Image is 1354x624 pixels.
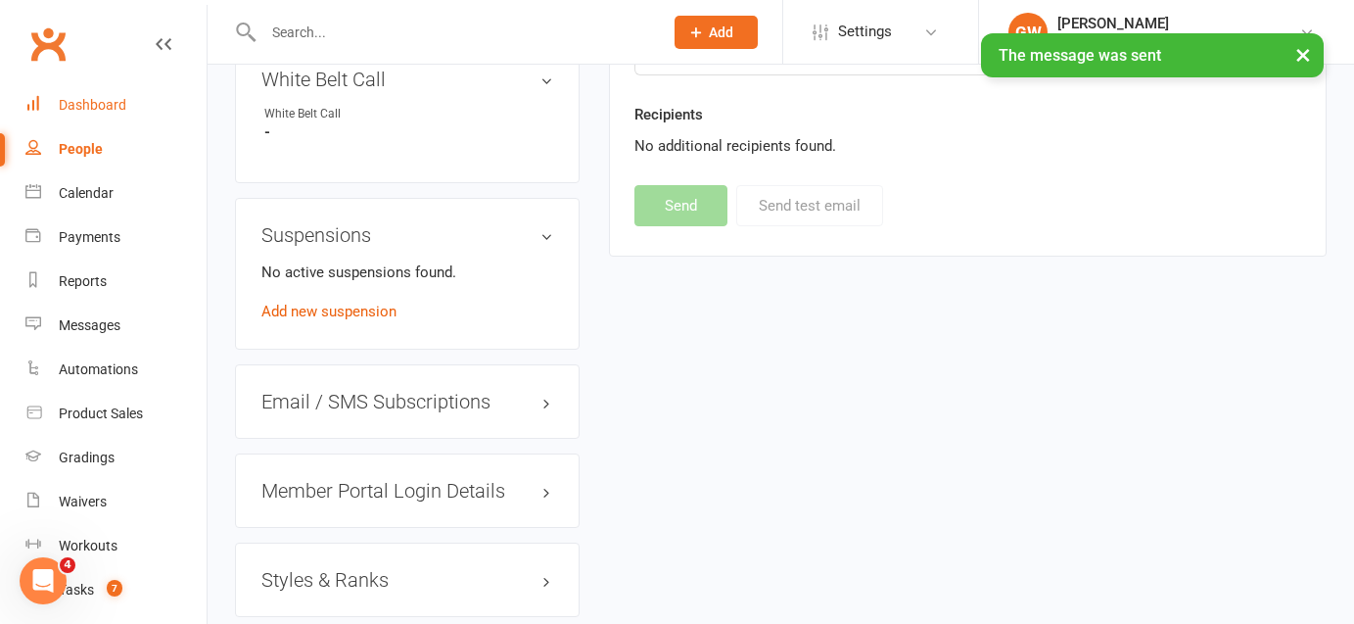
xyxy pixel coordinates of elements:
[107,580,122,597] span: 7
[59,97,126,113] div: Dashboard
[634,134,1301,158] div: No additional recipients found.
[59,450,115,465] div: Gradings
[25,568,207,612] a: Tasks 7
[261,303,397,320] a: Add new suspension
[59,538,117,553] div: Workouts
[981,33,1324,77] div: The message was sent
[59,185,114,201] div: Calendar
[25,171,207,216] a: Calendar
[25,436,207,480] a: Gradings
[23,20,72,69] a: Clubworx
[1008,13,1048,52] div: GW
[59,582,94,598] div: Tasks
[25,480,207,524] a: Waivers
[261,569,553,591] h3: Styles & Ranks
[1057,32,1299,50] div: Black Belt Martial Arts Kincumber South
[675,16,758,49] button: Add
[25,127,207,171] a: People
[25,348,207,392] a: Automations
[59,273,107,289] div: Reports
[261,224,553,246] h3: Suspensions
[25,392,207,436] a: Product Sales
[59,317,120,333] div: Messages
[59,229,120,245] div: Payments
[264,123,553,141] strong: -
[25,524,207,568] a: Workouts
[59,406,143,421] div: Product Sales
[261,391,553,412] h3: Email / SMS Subscriptions
[261,261,553,284] p: No active suspensions found.
[709,24,733,40] span: Add
[60,557,75,573] span: 4
[25,260,207,304] a: Reports
[25,83,207,127] a: Dashboard
[264,105,426,123] div: White Belt Call
[59,494,107,509] div: Waivers
[59,361,138,377] div: Automations
[634,103,703,126] label: Recipients
[261,480,553,502] h3: Member Portal Login Details
[838,10,892,54] span: Settings
[25,304,207,348] a: Messages
[1057,15,1299,32] div: [PERSON_NAME]
[25,216,207,260] a: Payments
[1285,33,1321,75] button: ×
[257,19,649,46] input: Search...
[20,557,67,604] iframe: Intercom live chat
[59,141,103,157] div: People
